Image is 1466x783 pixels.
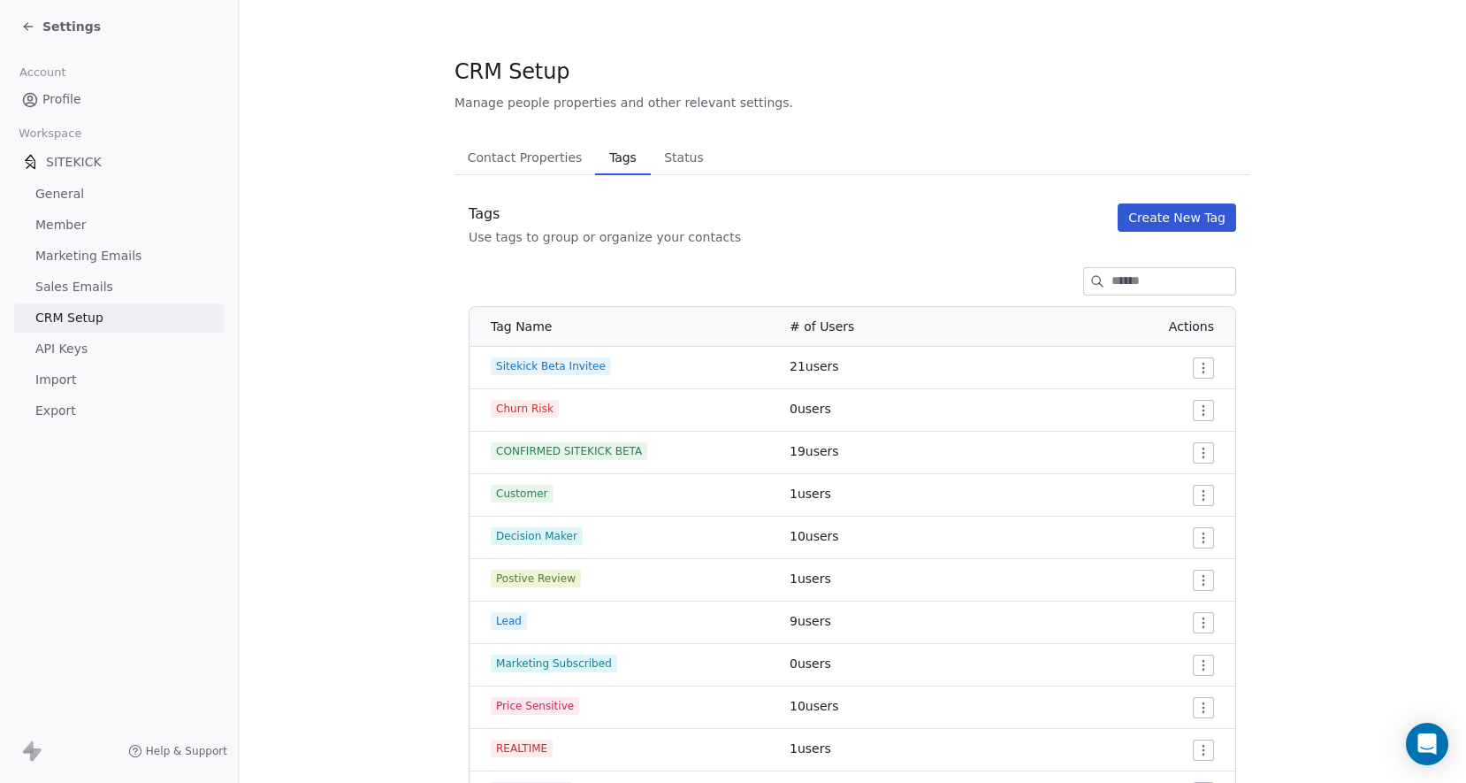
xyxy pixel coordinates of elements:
[491,612,527,630] span: Lead
[491,697,579,715] span: Price Sensitive
[491,357,611,375] span: Sitekick Beta Invitee
[11,120,89,147] span: Workspace
[790,741,831,756] span: 1 users
[790,614,831,628] span: 9 users
[454,58,569,85] span: CRM Setup
[790,656,831,671] span: 0 users
[42,90,81,109] span: Profile
[1406,723,1448,765] div: Open Intercom Messenger
[790,572,831,586] span: 1 users
[11,59,73,86] span: Account
[790,402,831,416] span: 0 users
[1118,203,1236,232] button: Create New Tag
[128,744,227,758] a: Help & Support
[35,247,141,265] span: Marketing Emails
[14,273,224,302] a: Sales Emails
[14,334,224,364] a: API Keys
[491,400,559,418] span: Churn Risk
[790,319,854,334] span: # of Users
[35,216,87,234] span: Member
[14,180,224,209] a: General
[491,570,581,587] span: Postive Review
[35,340,88,358] span: API Keys
[790,529,839,543] span: 10 users
[491,319,552,334] span: Tag Name
[35,309,103,327] span: CRM Setup
[14,211,224,240] a: Member
[21,18,101,35] a: Settings
[35,402,76,420] span: Export
[14,396,224,426] a: Export
[146,744,227,758] span: Help & Support
[1169,319,1214,334] span: Actions
[21,153,39,171] img: SCELTA%20ICON%20for%20Welcome%20Screen%20(1).png
[454,94,793,111] span: Manage people properties and other relevant settings.
[790,444,839,458] span: 19 users
[46,153,102,171] span: SITEKICK
[491,740,553,757] span: REALTIME
[491,485,554,503] span: Customer
[14,365,224,395] a: Import
[42,18,101,35] span: Settings
[491,655,617,672] span: Marketing Subscribed
[461,145,590,170] span: Contact Properties
[491,527,583,545] span: Decision Maker
[790,359,839,373] span: 21 users
[35,278,113,296] span: Sales Emails
[790,487,831,501] span: 1 users
[790,699,839,713] span: 10 users
[469,228,741,246] div: Use tags to group or organize your contacts
[35,185,84,203] span: General
[14,303,224,333] a: CRM Setup
[602,145,643,170] span: Tags
[469,203,741,225] div: Tags
[657,145,711,170] span: Status
[491,442,647,460] span: CONFIRMED SITEKICK BETA
[14,242,224,271] a: Marketing Emails
[35,371,76,389] span: Import
[14,85,224,114] a: Profile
